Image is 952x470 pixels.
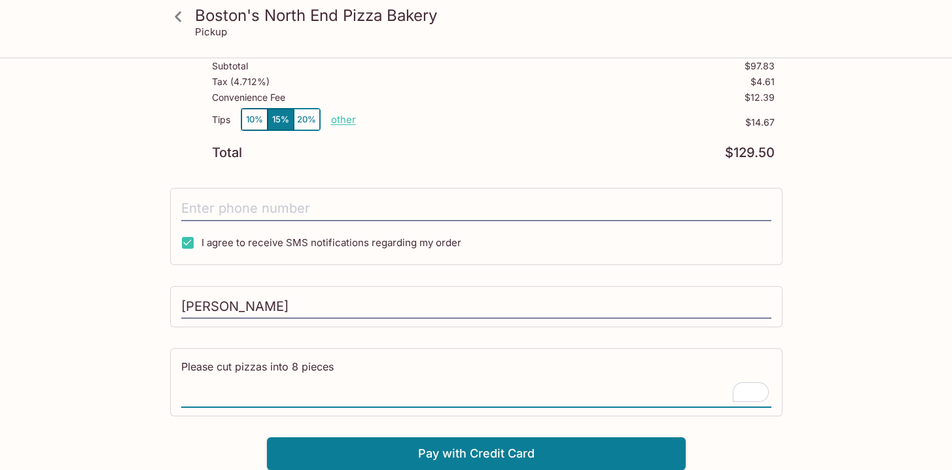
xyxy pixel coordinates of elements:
p: $4.61 [750,77,775,87]
span: I agree to receive SMS notifications regarding my order [202,236,461,249]
input: Enter first and last name [181,295,771,319]
button: 15% [268,109,294,130]
p: Pickup [195,26,227,38]
h3: Boston's North End Pizza Bakery [195,5,780,26]
p: Subtotal [212,61,248,71]
textarea: To enrich screen reader interactions, please activate Accessibility in Grammarly extension settings [181,359,771,405]
p: Convenience Fee [212,92,285,103]
button: 10% [241,109,268,130]
button: Pay with Credit Card [267,437,686,470]
p: Total [212,147,242,159]
p: $14.67 [356,117,775,128]
p: $12.39 [745,92,775,103]
p: Tips [212,115,230,125]
button: 20% [294,109,320,130]
button: other [331,113,356,126]
p: $97.83 [745,61,775,71]
p: Tax ( 4.712% ) [212,77,270,87]
p: $129.50 [725,147,775,159]
input: Enter phone number [181,196,771,221]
